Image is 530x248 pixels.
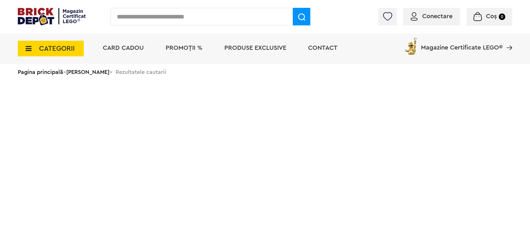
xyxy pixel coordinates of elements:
[39,45,75,52] span: CATEGORII
[422,13,452,19] span: Conectare
[18,69,63,75] a: Pagina principală
[66,69,109,75] a: [PERSON_NAME]
[421,36,502,51] span: Magazine Certificate LEGO®
[411,13,452,19] a: Conectare
[224,45,286,51] a: Produse exclusive
[499,13,505,20] small: 0
[166,45,202,51] a: PROMOȚII %
[502,36,512,43] a: Magazine Certificate LEGO®
[18,64,512,80] div: > > Rezultatele cautarii
[308,45,337,51] a: Contact
[103,45,144,51] a: Card Cadou
[486,13,497,19] span: Coș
